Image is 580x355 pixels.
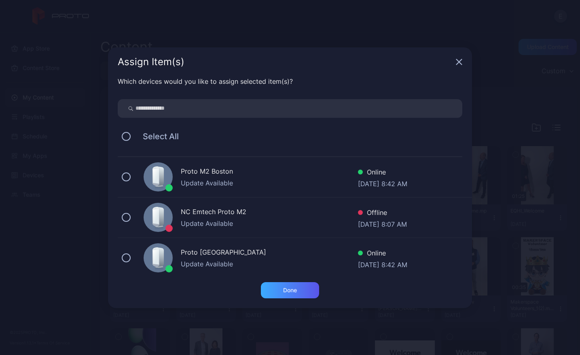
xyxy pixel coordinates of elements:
span: Select All [135,132,179,141]
div: Online [358,167,407,179]
div: Proto [GEOGRAPHIC_DATA] [181,247,358,259]
div: Online [358,248,407,260]
div: Assign Item(s) [118,57,453,67]
div: [DATE] 8:07 AM [358,219,407,227]
div: Update Available [181,259,358,269]
div: Proto M2 Boston [181,166,358,178]
div: Update Available [181,178,358,188]
button: Done [261,282,319,298]
div: Which devices would you like to assign selected item(s)? [118,77,462,86]
div: Offline [358,208,407,219]
div: NC Emtech Proto M2 [181,207,358,219]
div: [DATE] 8:42 AM [358,260,407,268]
div: Done [283,287,297,293]
div: Update Available [181,219,358,228]
div: [DATE] 8:42 AM [358,179,407,187]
